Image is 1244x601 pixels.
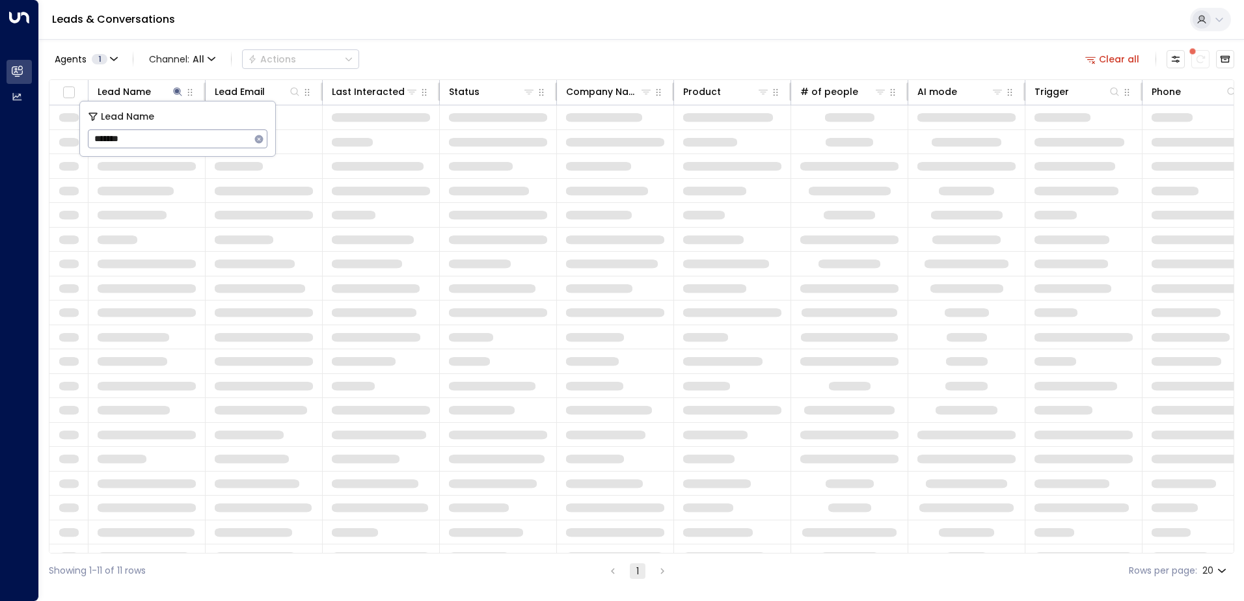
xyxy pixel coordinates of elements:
[630,563,645,579] button: page 1
[193,54,204,64] span: All
[242,49,359,69] div: Button group with a nested menu
[92,54,107,64] span: 1
[917,84,1004,100] div: AI mode
[566,84,653,100] div: Company Name
[144,50,221,68] span: Channel:
[1152,84,1238,100] div: Phone
[800,84,887,100] div: # of people
[144,50,221,68] button: Channel:All
[683,84,721,100] div: Product
[1167,50,1185,68] button: Customize
[52,12,175,27] a: Leads & Conversations
[215,84,265,100] div: Lead Email
[917,84,957,100] div: AI mode
[1216,50,1234,68] button: Archived Leads
[604,563,671,579] nav: pagination navigation
[449,84,480,100] div: Status
[1129,564,1197,578] label: Rows per page:
[1034,84,1069,100] div: Trigger
[98,84,184,100] div: Lead Name
[49,564,146,578] div: Showing 1-11 of 11 rows
[566,84,640,100] div: Company Name
[49,50,122,68] button: Agents1
[332,84,418,100] div: Last Interacted
[1152,84,1181,100] div: Phone
[242,49,359,69] button: Actions
[800,84,858,100] div: # of people
[55,55,87,64] span: Agents
[215,84,301,100] div: Lead Email
[1034,84,1121,100] div: Trigger
[248,53,296,65] div: Actions
[449,84,535,100] div: Status
[1202,561,1229,580] div: 20
[332,84,405,100] div: Last Interacted
[683,84,770,100] div: Product
[1191,50,1210,68] span: There are new threads available. Refresh the grid to view the latest updates.
[101,109,154,124] span: Lead Name
[1080,50,1145,68] button: Clear all
[98,84,151,100] div: Lead Name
